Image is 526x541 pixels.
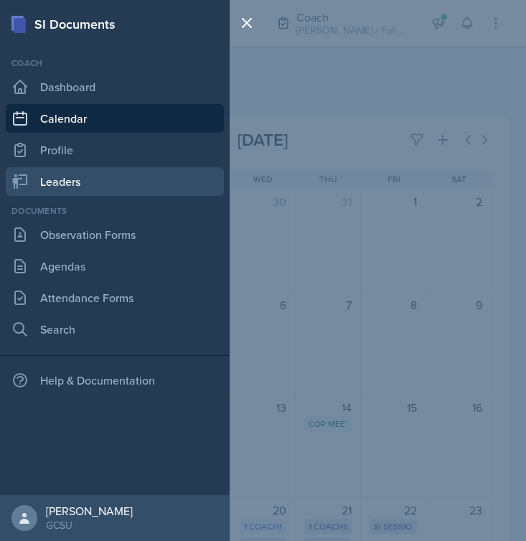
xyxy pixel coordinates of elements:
[6,72,224,101] a: Dashboard
[46,504,133,518] div: [PERSON_NAME]
[6,366,224,395] div: Help & Documentation
[6,315,224,344] a: Search
[6,104,224,133] a: Calendar
[6,252,224,281] a: Agendas
[6,167,224,196] a: Leaders
[6,283,224,312] a: Attendance Forms
[6,220,224,249] a: Observation Forms
[6,136,224,164] a: Profile
[6,57,224,70] div: Coach
[6,204,224,217] div: Documents
[46,518,133,532] div: GCSU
